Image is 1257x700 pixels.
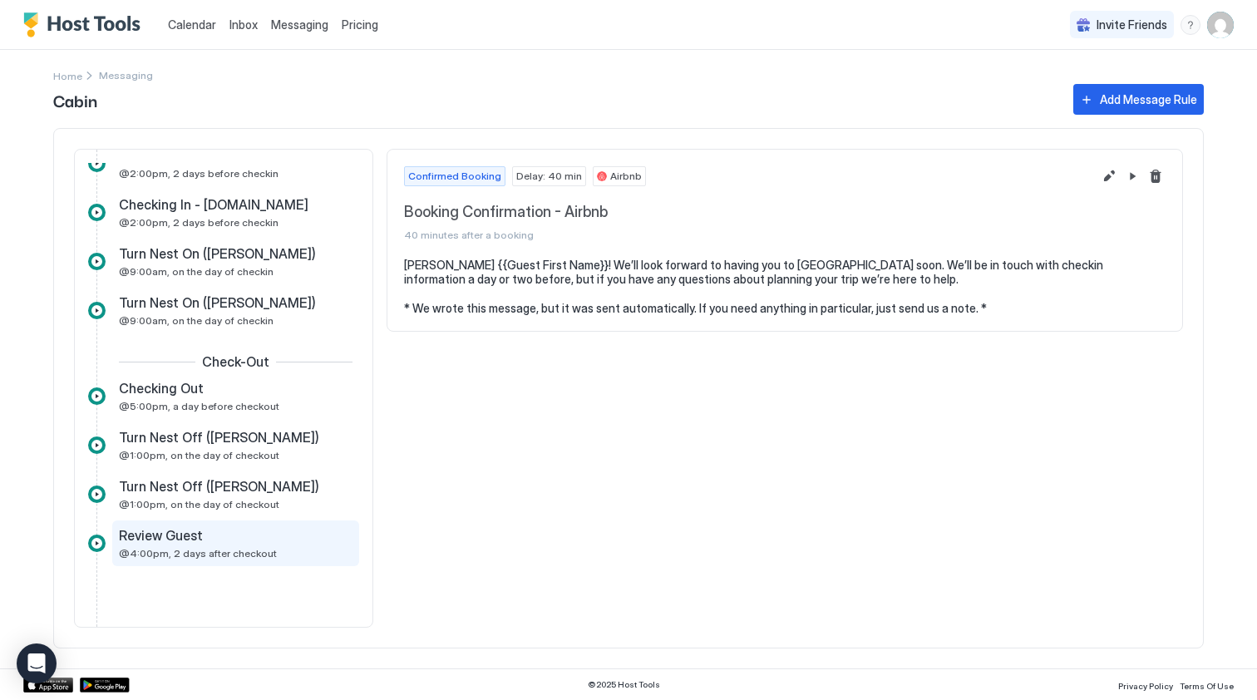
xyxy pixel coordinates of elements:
[271,17,328,32] span: Messaging
[1118,681,1173,691] span: Privacy Policy
[404,258,1166,316] pre: [PERSON_NAME] {{Guest First Name}}! We’ll look forward to having you to [GEOGRAPHIC_DATA] soon. W...
[516,169,582,184] span: Delay: 40 min
[17,643,57,683] div: Open Intercom Messenger
[1097,17,1167,32] span: Invite Friends
[119,314,274,327] span: @9:00am, on the day of checkin
[404,229,1092,241] span: 40 minutes after a booking
[1118,676,1173,693] a: Privacy Policy
[1146,166,1166,186] button: Delete message rule
[119,380,204,397] span: Checking Out
[23,12,148,37] a: Host Tools Logo
[119,478,319,495] span: Turn Nest Off ([PERSON_NAME])
[271,16,328,33] a: Messaging
[53,70,82,82] span: Home
[119,400,279,412] span: @5:00pm, a day before checkout
[53,87,1057,112] span: Cabin
[119,167,279,180] span: @2:00pm, 2 days before checkin
[1099,166,1119,186] button: Edit message rule
[99,69,153,81] span: Breadcrumb
[119,245,316,262] span: Turn Nest On ([PERSON_NAME])
[408,169,501,184] span: Confirmed Booking
[119,216,279,229] span: @2:00pm, 2 days before checkin
[168,16,216,33] a: Calendar
[1073,84,1204,115] button: Add Message Rule
[342,17,378,32] span: Pricing
[119,196,308,213] span: Checking In - [DOMAIN_NAME]
[229,16,258,33] a: Inbox
[202,353,269,370] span: Check-Out
[53,67,82,84] a: Home
[119,527,203,544] span: Review Guest
[1207,12,1234,38] div: User profile
[119,449,279,461] span: @1:00pm, on the day of checkout
[168,17,216,32] span: Calendar
[119,498,279,510] span: @1:00pm, on the day of checkout
[1100,91,1197,108] div: Add Message Rule
[229,17,258,32] span: Inbox
[1180,676,1234,693] a: Terms Of Use
[119,294,316,311] span: Turn Nest On ([PERSON_NAME])
[404,203,1092,222] span: Booking Confirmation - Airbnb
[80,678,130,693] a: Google Play Store
[53,67,82,84] div: Breadcrumb
[23,678,73,693] a: App Store
[1122,166,1142,186] button: Pause Message Rule
[588,679,660,690] span: © 2025 Host Tools
[119,547,277,560] span: @4:00pm, 2 days after checkout
[1180,681,1234,691] span: Terms Of Use
[119,265,274,278] span: @9:00am, on the day of checkin
[1181,15,1200,35] div: menu
[610,169,642,184] span: Airbnb
[119,429,319,446] span: Turn Nest Off ([PERSON_NAME])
